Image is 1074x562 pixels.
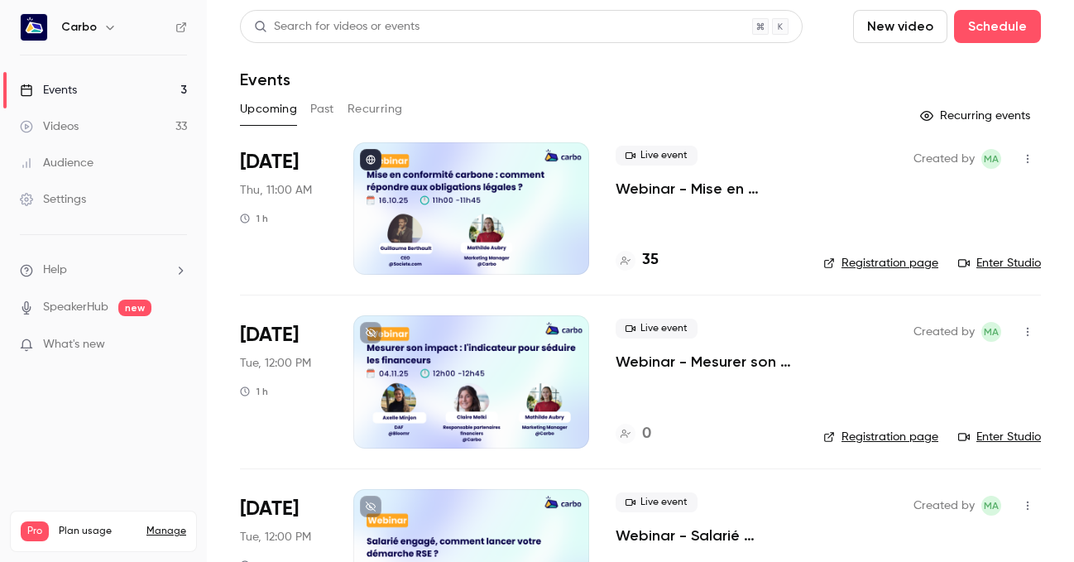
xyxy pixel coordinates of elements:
[20,118,79,135] div: Videos
[21,521,49,541] span: Pro
[43,336,105,353] span: What's new
[616,179,797,199] a: Webinar - Mise en conformité carbone : comment répondre aux obligations légales en 2025 ?
[616,352,797,372] a: Webinar - Mesurer son impact : l'indicateur pour séduire les financeurs
[240,142,327,275] div: Oct 16 Thu, 11:00 AM (Europe/Paris)
[981,496,1001,516] span: Mathilde Aubry
[954,10,1041,43] button: Schedule
[240,182,312,199] span: Thu, 11:00 AM
[20,155,93,171] div: Audience
[616,423,651,445] a: 0
[642,249,659,271] h4: 35
[240,322,299,348] span: [DATE]
[958,255,1041,271] a: Enter Studio
[61,19,97,36] h6: Carbo
[616,492,698,512] span: Live event
[823,255,938,271] a: Registration page
[853,10,947,43] button: New video
[43,262,67,279] span: Help
[958,429,1041,445] a: Enter Studio
[616,249,659,271] a: 35
[21,14,47,41] img: Carbo
[240,385,268,398] div: 1 h
[118,300,151,316] span: new
[348,96,403,122] button: Recurring
[240,212,268,225] div: 1 h
[310,96,334,122] button: Past
[913,496,975,516] span: Created by
[913,322,975,342] span: Created by
[20,262,187,279] li: help-dropdown-opener
[240,149,299,175] span: [DATE]
[642,423,651,445] h4: 0
[146,525,186,538] a: Manage
[43,299,108,316] a: SpeakerHub
[240,96,297,122] button: Upcoming
[823,429,938,445] a: Registration page
[616,146,698,166] span: Live event
[167,338,187,353] iframe: Noticeable Trigger
[913,103,1041,129] button: Recurring events
[240,529,311,545] span: Tue, 12:00 PM
[616,526,797,545] a: Webinar - Salarié engagé, comment lancer votre démarche RSE ?
[240,355,311,372] span: Tue, 12:00 PM
[240,315,327,448] div: Nov 4 Tue, 12:00 PM (Europe/Paris)
[20,82,77,98] div: Events
[240,70,290,89] h1: Events
[981,149,1001,169] span: Mathilde Aubry
[981,322,1001,342] span: Mathilde Aubry
[984,496,999,516] span: MA
[240,496,299,522] span: [DATE]
[59,525,137,538] span: Plan usage
[984,149,999,169] span: MA
[616,319,698,339] span: Live event
[254,18,420,36] div: Search for videos or events
[913,149,975,169] span: Created by
[20,191,86,208] div: Settings
[984,322,999,342] span: MA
